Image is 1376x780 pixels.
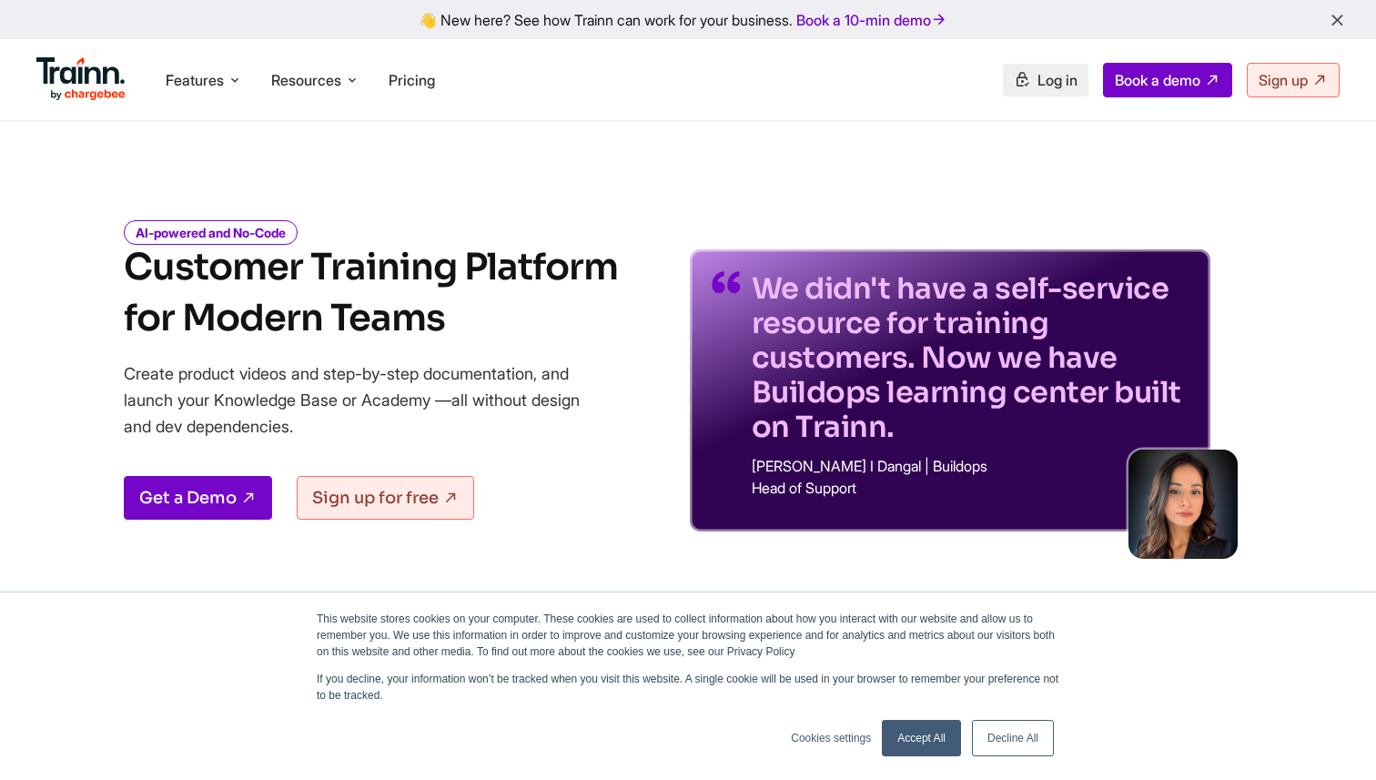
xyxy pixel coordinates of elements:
[752,481,1189,495] p: Head of Support
[317,611,1059,660] p: This website stores cookies on your computer. These cookies are used to collect information about...
[1115,71,1200,89] span: Book a demo
[271,70,341,90] span: Resources
[124,220,298,245] i: AI-powered and No-Code
[297,476,474,520] a: Sign up for free
[124,476,272,520] a: Get a Demo
[791,730,871,746] a: Cookies settings
[1103,63,1232,97] a: Book a demo
[36,57,126,101] img: Trainn Logo
[752,459,1189,473] p: [PERSON_NAME] I Dangal | Buildops
[712,271,741,293] img: quotes-purple.41a7099.svg
[389,71,435,89] a: Pricing
[1259,71,1308,89] span: Sign up
[124,360,606,440] p: Create product videos and step-by-step documentation, and launch your Knowledge Base or Academy —...
[882,720,961,756] a: Accept All
[793,7,951,33] a: Book a 10-min demo
[11,11,1365,28] div: 👋 New here? See how Trainn can work for your business.
[972,720,1054,756] a: Decline All
[1128,450,1238,559] img: sabina-buildops.d2e8138.png
[752,271,1189,444] p: We didn't have a self-service resource for training customers. Now we have Buildops learning cent...
[1003,64,1088,96] a: Log in
[166,70,224,90] span: Features
[124,242,618,344] h1: Customer Training Platform for Modern Teams
[1247,63,1340,97] a: Sign up
[1037,71,1078,89] span: Log in
[317,671,1059,704] p: If you decline, your information won’t be tracked when you visit this website. A single cookie wi...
